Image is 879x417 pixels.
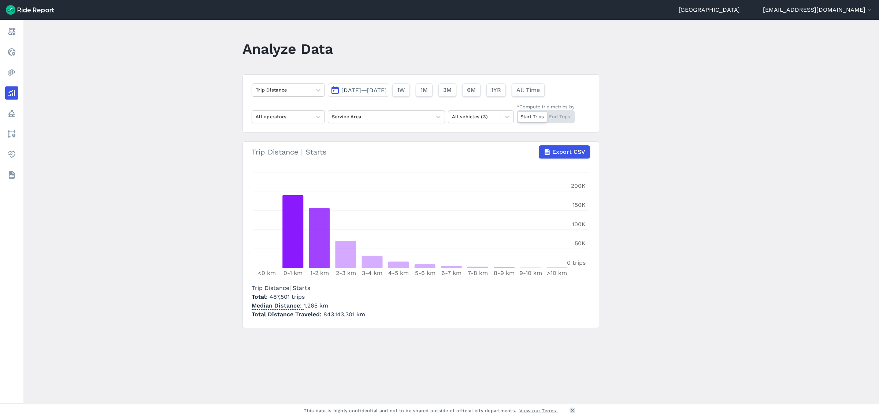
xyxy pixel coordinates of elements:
[323,311,365,318] span: 843,143.301 km
[5,127,18,141] a: Areas
[420,86,428,94] span: 1M
[575,240,586,247] tspan: 50K
[252,311,323,318] span: Total Distance Traveled
[5,66,18,79] a: Heatmaps
[547,269,567,276] tspan: >10 km
[571,182,586,189] tspan: 200K
[415,269,435,276] tspan: 5-6 km
[362,269,382,276] tspan: 3-4 km
[519,407,558,414] a: View our Terms.
[242,39,333,59] h1: Analyze Data
[5,107,18,120] a: Policy
[519,269,542,276] tspan: 9-10 km
[252,145,590,159] div: Trip Distance | Starts
[252,282,289,292] span: Trip Distance
[491,86,501,94] span: 1YR
[5,86,18,100] a: Analyze
[252,284,310,291] span: | Starts
[438,83,456,97] button: 3M
[388,269,409,276] tspan: 4-5 km
[516,86,540,94] span: All Time
[512,83,545,97] button: All Time
[392,83,410,97] button: 1W
[310,269,329,276] tspan: 1-2 km
[283,269,303,276] tspan: 0-1 km
[552,148,585,156] span: Export CSV
[567,259,586,266] tspan: 0 trips
[6,5,54,15] img: Ride Report
[341,87,387,94] span: [DATE]—[DATE]
[486,83,506,97] button: 1YR
[416,83,433,97] button: 1M
[763,5,873,14] button: [EMAIL_ADDRESS][DOMAIN_NAME]
[572,201,586,208] tspan: 150K
[468,269,488,276] tspan: 7-8 km
[494,269,515,276] tspan: 8-9 km
[328,83,389,97] button: [DATE]—[DATE]
[252,293,270,300] span: Total
[539,145,590,159] button: Export CSV
[258,269,276,276] tspan: <0 km
[572,221,586,228] tspan: 100K
[679,5,740,14] a: [GEOGRAPHIC_DATA]
[5,148,18,161] a: Health
[443,86,452,94] span: 3M
[462,83,481,97] button: 6M
[397,86,405,94] span: 1W
[270,293,305,300] span: 487,501 trips
[336,269,356,276] tspan: 2-3 km
[252,301,365,310] p: 1.265 km
[5,45,18,59] a: Realtime
[467,86,476,94] span: 6M
[517,103,575,110] div: *Compute trip metrics by
[5,168,18,182] a: Datasets
[441,269,461,276] tspan: 6-7 km
[5,25,18,38] a: Report
[252,300,304,310] span: Median Distance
